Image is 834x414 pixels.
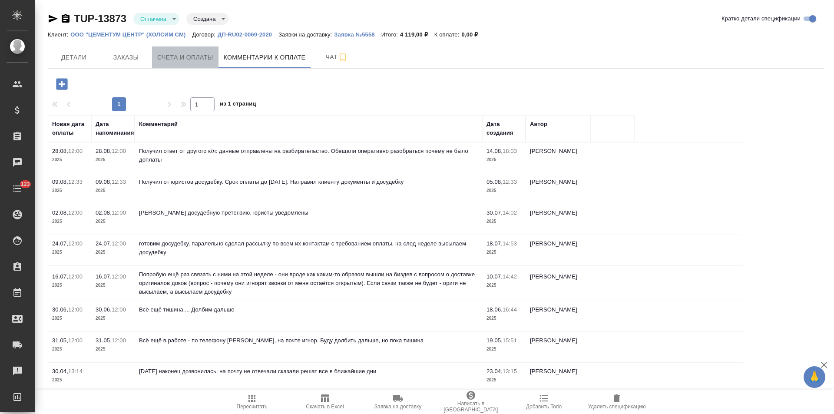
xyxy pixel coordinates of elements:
p: 2025 [486,345,521,354]
p: 2025 [486,281,521,290]
p: 13:14 [68,368,83,374]
p: 2025 [52,314,87,323]
p: 12:00 [112,306,126,313]
p: 2025 [96,186,130,195]
td: [PERSON_NAME] [526,301,591,331]
p: 09.08, [96,179,112,185]
p: 16.07, [96,273,112,280]
p: 12:00 [68,337,83,344]
td: [PERSON_NAME] [526,268,591,298]
p: Всё ещё тишина.... Долбим дальше [139,305,478,314]
p: Получил от юристов досудебку. Срок оплаты до [DATE]. Направил клиенту документы и досудебку [139,178,478,186]
a: ООО "ЦЕМЕНТУМ ЦЕНТР" (ХОЛСИМ СМ) [70,30,192,38]
button: Добавить комментарий [50,75,74,93]
p: [DATE] наконец дозвонилась, на почту не отвечали сказали решат все в ближайшие дни [139,367,478,376]
td: [PERSON_NAME] [526,332,591,362]
p: [PERSON_NAME] досудебную претензию, юристы уведомлены [139,209,478,217]
span: Счета и оплаты [157,52,213,63]
button: Заявка №5558 [334,30,381,39]
span: Добавить Todo [526,404,562,410]
button: Создана [191,15,218,23]
div: Новая дата оплаты [52,120,87,137]
p: 12:00 [68,273,83,280]
p: К оплате: [434,31,462,38]
p: 05.08, [486,179,503,185]
p: 10.07, [486,273,503,280]
p: 15:51 [503,337,517,344]
p: 16.07, [52,273,68,280]
p: 24.07, [52,240,68,247]
p: 12:33 [112,179,126,185]
p: Получил ответ от другого к/л: данные отправлены на разбирательство. Обещали оперативно разобратьс... [139,147,478,164]
p: Заявка №5558 [334,31,381,38]
p: Всё ещё в работе - по телефону [PERSON_NAME], на почте игнор. Буду долбить дальше, но пока тишина [139,336,478,345]
p: 2025 [486,248,521,257]
span: Удалить спецификацию [588,404,645,410]
span: Скачать в Excel [306,404,344,410]
p: 12:00 [112,337,126,344]
p: Договор: [192,31,218,38]
p: 4 119,00 ₽ [400,31,434,38]
div: Оплачена [133,13,179,25]
p: 12:00 [112,240,126,247]
div: Комментарий [139,120,178,129]
td: [PERSON_NAME] [526,235,591,265]
svg: Подписаться [338,52,348,63]
p: 12:00 [68,209,83,216]
p: 18:03 [503,148,517,154]
p: 2025 [486,314,521,323]
button: Заявка на доставку [361,390,434,414]
p: 2025 [486,376,521,384]
p: 2025 [52,186,87,195]
p: 16:44 [503,306,517,313]
p: 14:02 [503,209,517,216]
a: ДП-RU02-0069-2020 [218,30,278,38]
button: Добавить Todo [507,390,580,414]
div: Оплачена [186,13,228,25]
button: Скопировать ссылку [60,13,71,24]
p: 2025 [96,248,130,257]
p: 23.04, [486,368,503,374]
p: 30.07, [486,209,503,216]
span: Заявка на доставку [374,404,421,410]
td: [PERSON_NAME] [526,363,591,393]
p: Клиент: [48,31,70,38]
span: Детали [53,52,95,63]
p: 2025 [96,314,130,323]
p: 14:42 [503,273,517,280]
p: 2025 [486,186,521,195]
p: 31.05, [96,337,112,344]
button: Оплачена [138,15,169,23]
p: 2025 [52,345,87,354]
button: Скопировать ссылку для ЯМессенджера [48,13,58,24]
p: 0,00 ₽ [461,31,484,38]
p: 2025 [52,376,87,384]
p: 24.07, [96,240,112,247]
p: 30.06, [52,306,68,313]
p: 02.08, [52,209,68,216]
p: 2025 [486,156,521,164]
p: 30.04, [52,368,68,374]
p: 2025 [486,217,521,226]
p: Попробую ещё раз связать с ними на этой неделе - они вроде как каким-то образом вышли на биздев с... [139,270,478,296]
p: ООО "ЦЕМЕНТУМ ЦЕНТР" (ХОЛСИМ СМ) [70,31,192,38]
p: 28.08, [96,148,112,154]
button: Написать в [GEOGRAPHIC_DATA] [434,390,507,414]
div: Дата создания [486,120,521,137]
span: Чат [316,52,357,63]
p: 13:15 [503,368,517,374]
p: 12:00 [68,148,83,154]
p: 14:53 [503,240,517,247]
p: 2025 [52,281,87,290]
td: [PERSON_NAME] [526,142,591,173]
p: 12:00 [68,240,83,247]
p: 2025 [96,281,130,290]
button: Скачать в Excel [288,390,361,414]
p: Заявки на доставку: [278,31,334,38]
p: 12:33 [68,179,83,185]
p: 18.07, [486,240,503,247]
span: из 1 страниц [220,99,256,111]
p: 18.06, [486,306,503,313]
p: 19.05, [486,337,503,344]
span: Комментарии к оплате [224,52,306,63]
